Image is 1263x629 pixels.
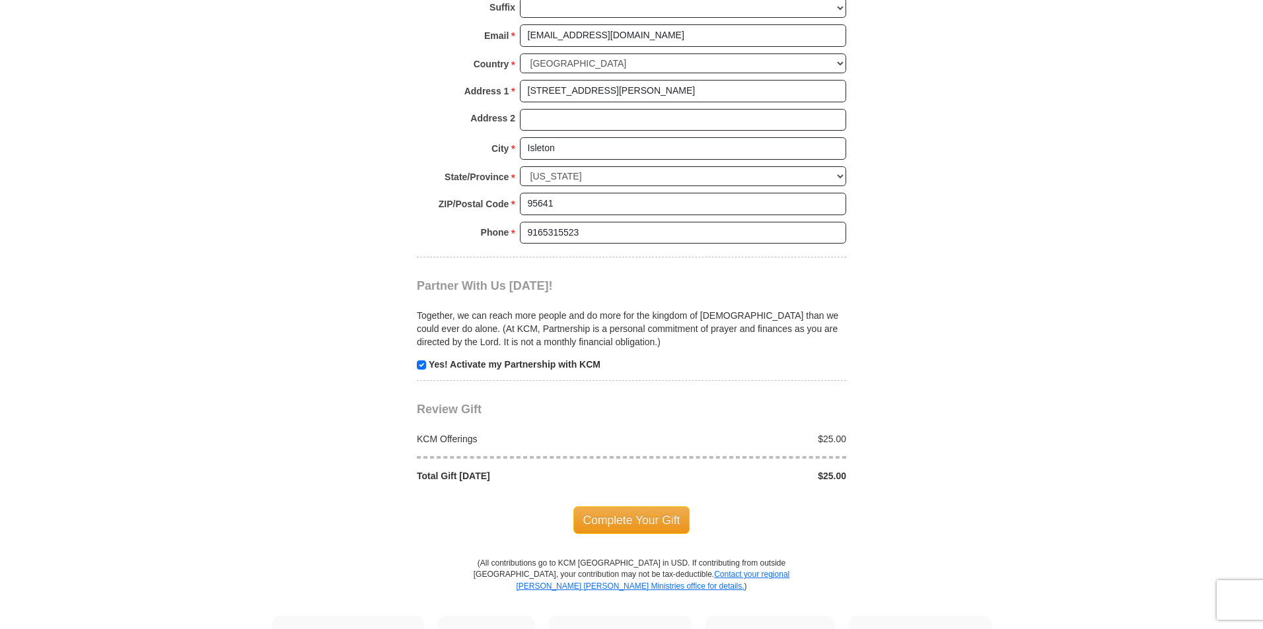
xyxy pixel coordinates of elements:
[573,506,690,534] span: Complete Your Gift
[481,223,509,242] strong: Phone
[631,469,853,482] div: $25.00
[417,309,846,348] p: Together, we can reach more people and do more for the kingdom of [DEMOGRAPHIC_DATA] than we coul...
[473,558,790,615] p: (All contributions go to KCM [GEOGRAPHIC_DATA] in USD. If contributing from outside [GEOGRAPHIC_D...
[516,570,789,590] a: Contact your regional [PERSON_NAME] [PERSON_NAME] Ministries office for details.
[484,26,509,45] strong: Email
[464,82,509,100] strong: Address 1
[417,279,553,292] span: Partner With Us [DATE]!
[410,469,632,482] div: Total Gift [DATE]
[631,432,853,446] div: $25.00
[470,109,515,127] strong: Address 2
[491,139,509,158] strong: City
[474,55,509,73] strong: Country
[439,195,509,213] strong: ZIP/Postal Code
[429,359,600,370] strong: Yes! Activate my Partnership with KCM
[410,432,632,446] div: KCM Offerings
[417,403,482,416] span: Review Gift
[445,168,509,186] strong: State/Province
